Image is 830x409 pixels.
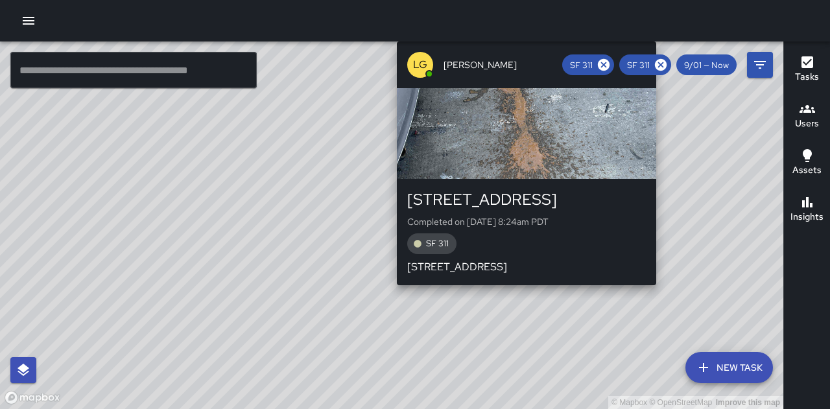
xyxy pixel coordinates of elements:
h6: Users [795,117,819,131]
span: SF 311 [619,60,658,71]
h6: Assets [792,163,822,178]
div: [STREET_ADDRESS] [407,189,646,210]
h6: Tasks [795,70,819,84]
button: New Task [685,352,773,383]
h6: Insights [790,210,824,224]
span: [PERSON_NAME] [444,58,646,71]
div: SF 311 [562,54,614,75]
div: SF 311 [619,54,671,75]
button: Assets [784,140,830,187]
span: SF 311 [418,238,456,249]
button: Users [784,93,830,140]
p: Completed on [DATE] 8:24am PDT [407,215,646,228]
span: 9/01 — Now [676,60,737,71]
span: SF 311 [562,60,600,71]
p: LG [413,57,427,73]
button: LG[PERSON_NAME][STREET_ADDRESS]Completed on [DATE] 8:24am PDTSF 311[STREET_ADDRESS] [397,41,656,285]
button: Insights [784,187,830,233]
p: [STREET_ADDRESS] [407,259,646,275]
button: Tasks [784,47,830,93]
button: Filters [747,52,773,78]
